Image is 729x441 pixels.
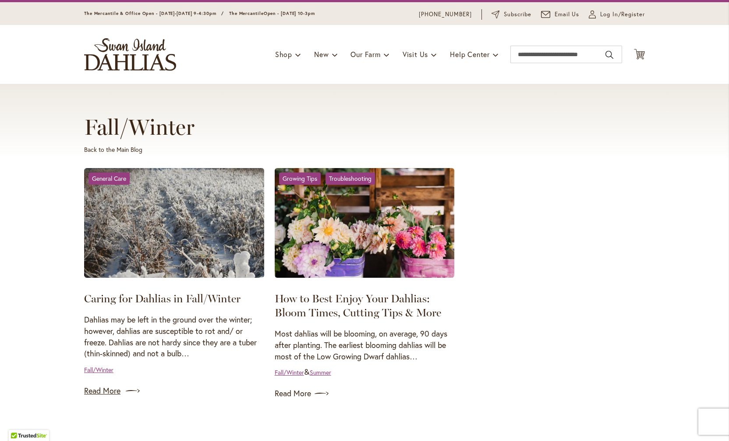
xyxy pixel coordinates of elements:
p: Dahlias may be left in the ground over the winter; however, dahlias are susceptible to rot and/ o... [84,314,264,359]
span: Visit Us [403,50,428,59]
span: The Mercantile & Office Open - [DATE]-[DATE] 9-4:30pm / The Mercantile [84,11,264,16]
a: Fall/Winter [84,366,113,374]
h1: Fall/Winter [84,115,645,140]
p: Most dahlias will be blooming, on average, 90 days after planting. The earliest blooming dahlias ... [275,328,455,362]
a: [PHONE_NUMBER] [419,10,472,19]
div: & [275,366,331,378]
span: Our Farm [350,50,380,59]
a: Caring for Dahlias in Fall/Winter [84,168,264,281]
a: Summer [310,368,331,376]
img: Caring for Dahlias in Fall/Winter [84,168,264,278]
span: New [314,50,329,59]
span: Subscribe [504,10,531,19]
a: General Care [88,172,130,185]
div: & [279,172,379,185]
a: Back to the Main Blog [84,145,142,154]
img: How to Best Enjoy Your Dahlias: Bloom Times, Cutting Tips & More [275,168,455,278]
iframe: Launch Accessibility Center [7,410,31,434]
img: arrow icon [315,387,329,401]
a: Subscribe [492,10,531,19]
a: store logo [84,38,176,71]
a: Troubleshooting [326,172,375,185]
span: Open - [DATE] 10-3pm [264,11,315,16]
span: Email Us [555,10,580,19]
a: How to Best Enjoy Your Dahlias: Bloom Times, Cutting Tips & More [275,168,455,281]
a: How to Best Enjoy Your Dahlias: Bloom Times, Cutting Tips & More [275,292,441,319]
a: Email Us [541,10,580,19]
a: Fall/Winter [275,368,304,376]
a: Log In/Register [589,10,645,19]
span: Shop [275,50,292,59]
a: Growing Tips [279,172,321,185]
span: Help Center [450,50,490,59]
a: Read More [275,387,455,401]
a: Read More [84,384,264,398]
span: Log In/Register [600,10,645,19]
img: arrow icon [126,384,140,398]
a: Caring for Dahlias in Fall/Winter [84,292,241,305]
